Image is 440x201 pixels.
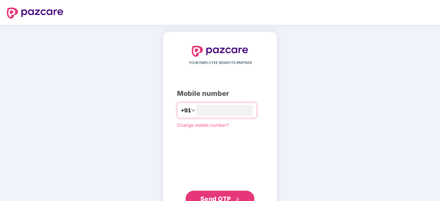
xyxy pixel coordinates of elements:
span: YOUR EMPLOYEE BENEFITS PARTNER [189,60,252,66]
span: down [191,108,195,112]
img: logo [192,46,248,57]
span: +91 [181,106,191,115]
img: logo [7,8,63,19]
div: Mobile number [177,88,263,99]
a: Change mobile number? [177,122,229,128]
